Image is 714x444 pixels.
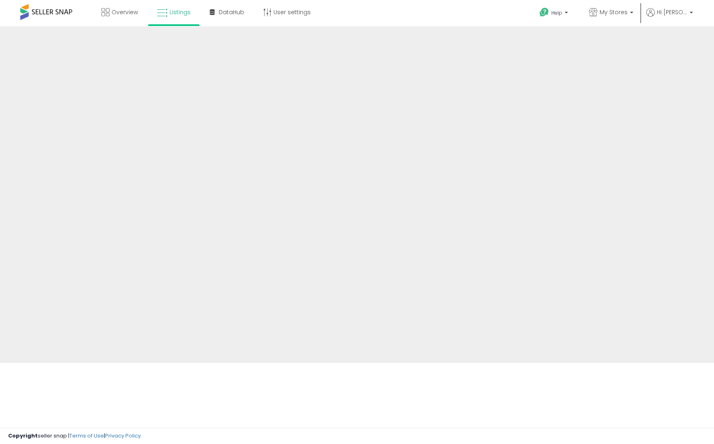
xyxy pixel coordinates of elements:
span: Overview [112,8,138,16]
a: Hi [PERSON_NAME] [646,8,693,26]
span: My Stores [600,8,628,16]
span: Listings [170,8,191,16]
i: Get Help [539,7,549,17]
a: Help [533,1,576,26]
span: Help [551,9,562,16]
span: Hi [PERSON_NAME] [657,8,687,16]
span: DataHub [219,8,244,16]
